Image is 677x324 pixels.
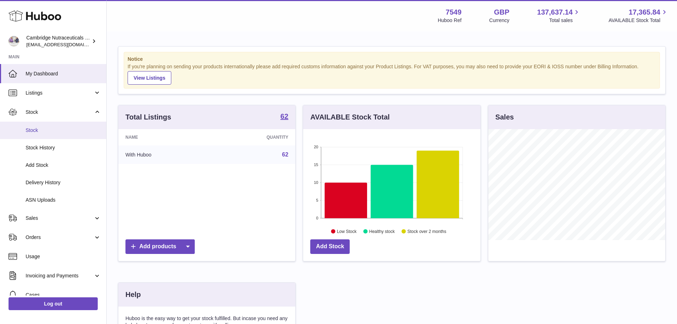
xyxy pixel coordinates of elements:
th: Name [118,129,212,145]
div: Huboo Ref [438,17,462,24]
span: 17,365.84 [629,7,660,17]
img: qvc@camnutra.com [9,36,19,47]
text: 0 [316,216,318,220]
span: Invoicing and Payments [26,272,93,279]
strong: GBP [494,7,509,17]
span: Delivery History [26,179,101,186]
span: [EMAIL_ADDRESS][DOMAIN_NAME] [26,42,104,47]
span: AVAILABLE Stock Total [608,17,668,24]
text: 5 [316,198,318,202]
text: 15 [314,163,318,167]
a: 17,365.84 AVAILABLE Stock Total [608,7,668,24]
strong: 62 [280,113,288,120]
text: Stock over 2 months [408,229,446,234]
h3: Total Listings [125,112,171,122]
span: Sales [26,215,93,222]
strong: 7549 [446,7,462,17]
text: 10 [314,180,318,185]
a: 62 [280,113,288,121]
h3: Sales [495,112,514,122]
a: 62 [282,152,289,158]
span: Listings [26,90,93,96]
a: 137,637.14 Total sales [537,7,581,24]
div: Cambridge Nutraceuticals Ltd [26,34,90,48]
span: Stock [26,127,101,134]
span: My Dashboard [26,70,101,77]
span: Usage [26,253,101,260]
a: View Listings [128,71,171,85]
a: Add products [125,239,195,254]
strong: Notice [128,56,656,63]
span: Add Stock [26,162,101,169]
a: Log out [9,297,98,310]
span: 137,637.14 [537,7,573,17]
div: Currency [489,17,510,24]
span: Orders [26,234,93,241]
h3: AVAILABLE Stock Total [310,112,389,122]
span: Total sales [549,17,581,24]
span: Cases [26,292,101,298]
span: Stock History [26,144,101,151]
text: 20 [314,145,318,149]
div: If you're planning on sending your products internationally please add required customs informati... [128,63,656,85]
span: ASN Uploads [26,197,101,203]
h3: Help [125,290,141,299]
text: Low Stock [337,229,357,234]
text: Healthy stock [369,229,395,234]
td: With Huboo [118,145,212,164]
th: Quantity [212,129,295,145]
a: Add Stock [310,239,350,254]
span: Stock [26,109,93,116]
